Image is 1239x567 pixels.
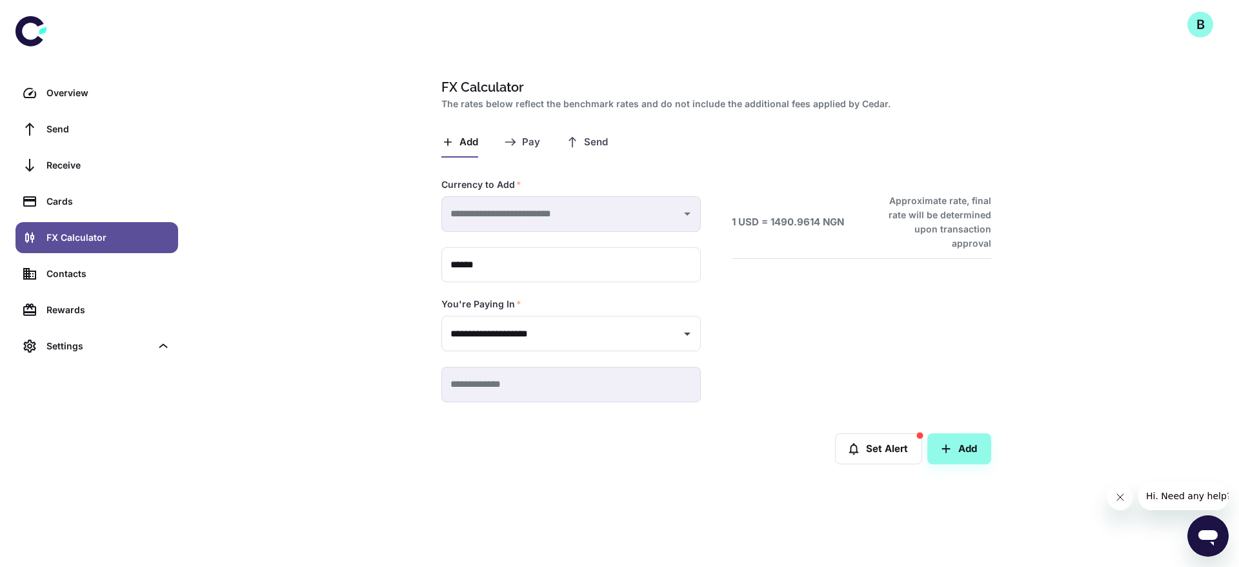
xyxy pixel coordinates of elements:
span: Pay [522,136,540,149]
iframe: Close message [1107,484,1133,510]
div: Settings [46,339,151,353]
iframe: Button to launch messaging window [1187,515,1229,557]
div: Send [46,122,170,136]
div: Rewards [46,303,170,317]
div: FX Calculator [46,231,170,245]
a: Receive [15,150,178,181]
button: B [1187,12,1213,37]
h2: The rates below reflect the benchmark rates and do not include the additional fees applied by Cedar. [441,97,986,111]
div: Contacts [46,267,170,281]
span: Send [584,136,608,149]
button: Open [678,325,696,343]
a: Rewards [15,294,178,325]
div: Receive [46,158,170,172]
a: Contacts [15,258,178,289]
div: Overview [46,86,170,100]
iframe: Message from company [1138,482,1229,510]
a: Cards [15,186,178,217]
a: Send [15,114,178,145]
div: Cards [46,194,170,209]
a: Overview [15,77,178,108]
span: Add [459,136,478,149]
button: Set Alert [835,433,922,464]
div: Settings [15,331,178,362]
label: You're Paying In [441,298,521,311]
a: FX Calculator [15,222,178,253]
h6: 1 USD = 1490.9614 NGN [732,215,844,230]
label: Currency to Add [441,178,521,191]
h6: Approximate rate, final rate will be determined upon transaction approval [874,194,991,251]
span: Hi. Need any help? [8,9,93,19]
h1: FX Calculator [441,77,986,97]
button: Add [927,433,991,464]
